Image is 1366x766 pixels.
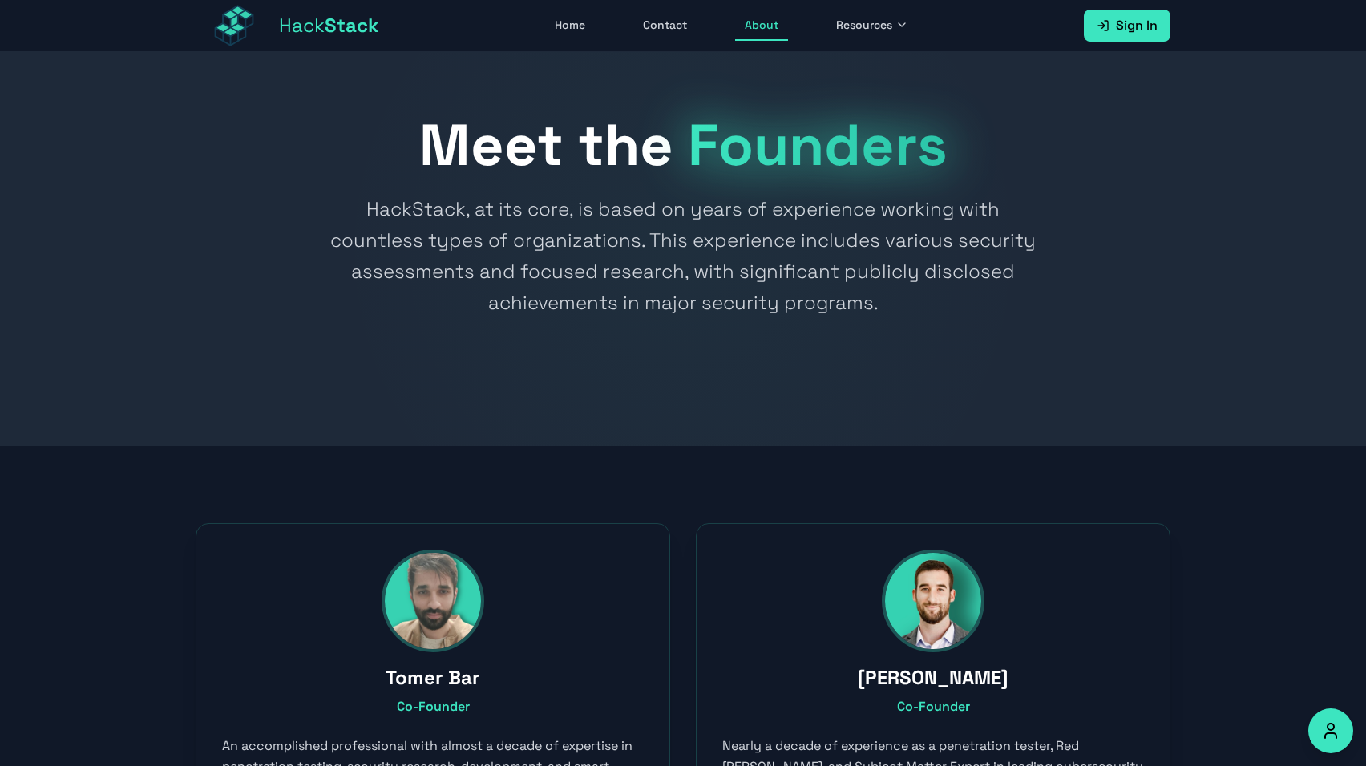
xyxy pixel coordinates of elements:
[722,665,1144,691] h3: [PERSON_NAME]
[324,193,1042,318] h2: HackStack, at its core, is based on years of experience working with countless types of organizat...
[735,10,788,41] a: About
[826,10,918,41] button: Resources
[688,108,948,182] span: Founders
[325,13,379,38] span: Stack
[279,13,379,38] span: Hack
[196,116,1170,174] h1: Meet the
[222,697,644,716] p: Co-Founder
[385,553,481,649] img: Tomer Bar
[222,665,644,691] h3: Tomer Bar
[1084,10,1170,42] a: Sign In
[1308,708,1353,753] button: Accessibility Options
[885,553,981,649] img: Nafthali Elazar
[633,10,697,41] a: Contact
[1116,16,1158,35] span: Sign In
[545,10,595,41] a: Home
[836,17,892,33] span: Resources
[722,697,1144,716] p: Co-Founder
